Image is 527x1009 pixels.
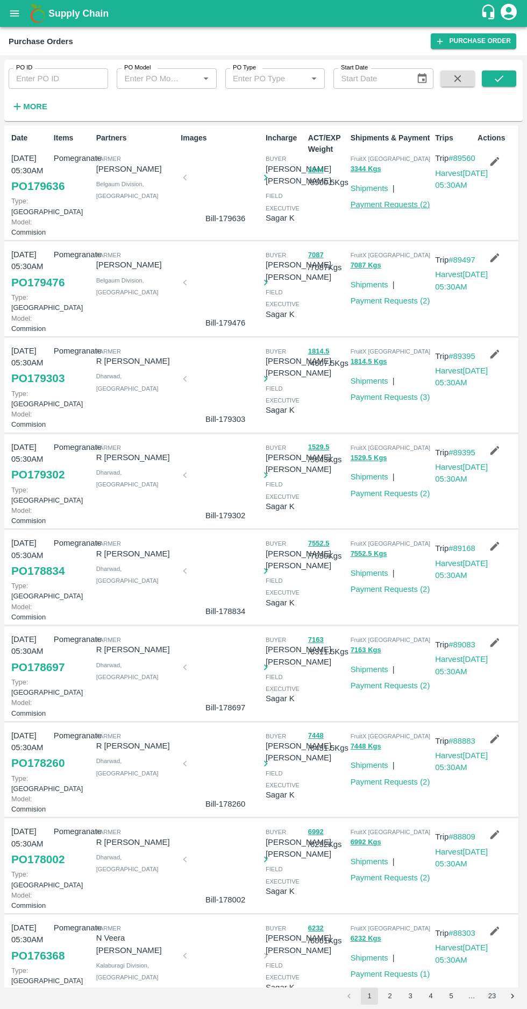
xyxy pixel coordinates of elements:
p: Trip [435,831,488,843]
p: Bill-179302 [189,510,261,521]
button: open drawer [2,1,27,26]
button: 7087 [308,249,324,262]
button: 3344 Kgs [351,163,381,175]
p: / 7087 Kgs [308,249,346,273]
p: R [PERSON_NAME] [96,451,177,463]
span: buyer [266,829,286,835]
p: Items [54,132,92,144]
a: Payment Requests (3) [351,393,430,401]
p: R [PERSON_NAME] [96,836,177,848]
label: PO ID [16,63,32,72]
p: Shipments & Payment [351,132,431,144]
span: Type: [11,390,28,398]
p: Bill-179476 [189,317,261,329]
p: Date [11,132,49,144]
span: field executive [266,770,300,788]
span: Type: [11,870,28,878]
p: [PERSON_NAME] [PERSON_NAME] [266,740,331,764]
span: Model: [11,891,32,899]
p: [PERSON_NAME] [PERSON_NAME] [266,355,331,379]
span: Type: [11,678,28,686]
a: Harvest[DATE] 05:30AM [435,366,488,387]
div: | [388,851,395,867]
nav: pagination navigation [339,987,523,1005]
p: [GEOGRAPHIC_DATA] [11,292,49,313]
strong: More [23,102,47,111]
span: field executive [266,481,300,499]
p: [DATE] 05:30AM [11,730,49,754]
a: Shipments [351,857,388,866]
div: | [388,467,395,483]
span: buyer [266,444,286,451]
span: FruitX [GEOGRAPHIC_DATA] [351,540,431,547]
span: buyer [266,252,286,258]
p: Sagar K [266,789,304,801]
p: [PERSON_NAME] [96,259,177,271]
p: R [PERSON_NAME] [96,355,177,367]
label: Start Date [341,63,368,72]
button: 7448 Kgs [351,740,381,753]
a: Harvest[DATE] 05:30AM [435,270,488,291]
button: 7087 Kgs [351,259,381,272]
button: Go to page 4 [422,987,439,1005]
span: Model: [11,506,32,514]
span: FruitX [GEOGRAPHIC_DATA] [351,637,431,643]
p: Pomegranate [54,922,92,934]
a: PO178260 [11,753,65,773]
p: Pomegranate [54,633,92,645]
p: / 6431.5 Kgs [308,730,346,754]
p: Commision [11,602,49,622]
a: #89168 [448,544,475,553]
p: [PERSON_NAME] [PERSON_NAME] [266,836,331,860]
input: Enter PO Type [229,72,290,86]
span: Type: [11,486,28,494]
a: #89395 [448,448,475,457]
span: FruitX [GEOGRAPHIC_DATA] [351,733,431,739]
p: Trip [435,254,488,266]
p: [GEOGRAPHIC_DATA] [11,773,49,794]
a: Harvest[DATE] 05:30AM [435,169,488,189]
span: Farmer [96,637,121,643]
span: FruitX [GEOGRAPHIC_DATA] [351,156,431,162]
span: Dharwad , [GEOGRAPHIC_DATA] [96,758,159,776]
a: Payment Requests (2) [351,873,430,882]
label: PO Type [233,63,256,72]
label: PO Model [124,63,151,72]
p: Commision [11,217,49,237]
p: [GEOGRAPHIC_DATA] [11,677,49,697]
p: [PERSON_NAME] [PERSON_NAME] [266,644,331,668]
button: More [9,97,50,116]
p: Sagar K [266,693,304,704]
span: Dharwad , [GEOGRAPHIC_DATA] [96,566,159,584]
span: Type: [11,293,28,301]
a: Shipments [351,665,388,674]
span: Model: [11,795,32,803]
p: ACT/EXP Weight [308,132,346,155]
p: Commision [11,313,49,334]
p: Pomegranate [54,825,92,837]
a: #88303 [448,929,475,937]
span: Model: [11,603,32,611]
span: buyer [266,733,286,739]
p: Pomegranate [54,345,92,357]
p: / 6232 Kgs [308,825,346,850]
a: PO179476 [11,273,65,292]
span: Farmer [96,733,121,739]
p: Sagar K [266,308,304,320]
input: Enter PO Model [120,72,181,86]
div: … [463,991,480,1001]
p: [GEOGRAPHIC_DATA] [11,581,49,601]
span: Farmer [96,540,121,547]
a: PO178697 [11,658,65,677]
a: Harvest[DATE] 05:30AM [435,848,488,868]
a: Harvest[DATE] 05:30AM [435,751,488,772]
p: [DATE] 05:30AM [11,345,49,369]
div: | [388,178,395,194]
p: Commision [11,505,49,526]
span: FruitX [GEOGRAPHIC_DATA] [351,829,431,835]
p: Sagar K [266,597,304,609]
p: Trip [435,735,488,747]
a: Harvest[DATE] 05:30AM [435,655,488,675]
a: Shipments [351,472,388,481]
p: Bill-178260 [189,798,261,810]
